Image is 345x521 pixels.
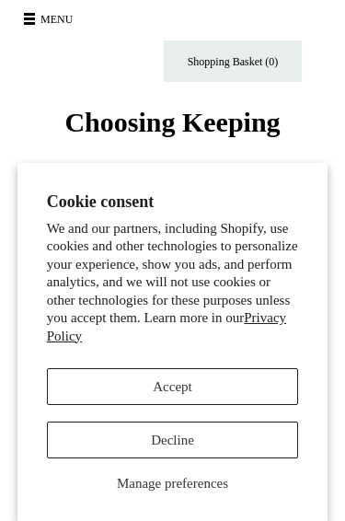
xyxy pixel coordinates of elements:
[64,107,280,137] span: Choosing Keeping
[47,368,299,405] button: Accept
[47,192,299,212] h2: Cookie consent
[47,422,299,458] button: Decline
[47,220,299,346] p: We and our partners, including Shopify, use cookies and other technologies to personalize your ex...
[164,41,302,82] a: Shopping Basket (0)
[64,122,280,134] a: Choosing Keeping
[117,476,228,491] span: Manage preferences
[47,475,299,492] button: Manage preferences
[47,310,286,343] a: Privacy Policy
[18,5,84,34] button: Menu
